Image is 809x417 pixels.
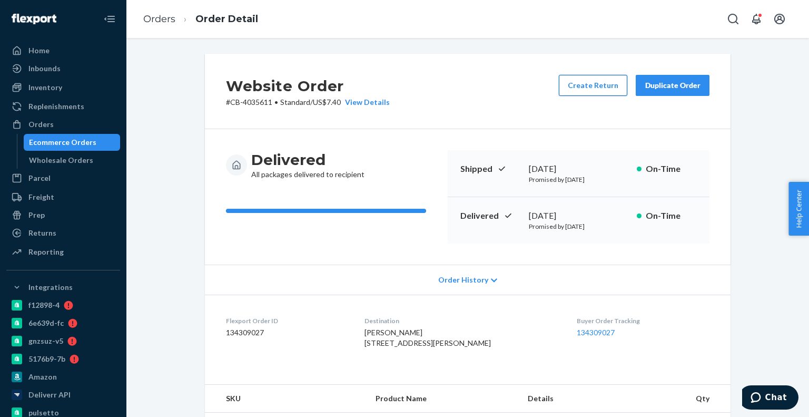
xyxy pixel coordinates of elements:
[6,170,120,187] a: Parcel
[28,119,54,130] div: Orders
[519,385,635,413] th: Details
[280,98,310,106] span: Standard
[28,101,84,112] div: Replenishments
[28,336,63,346] div: gnzsuz-v5
[28,228,56,238] div: Returns
[529,222,628,231] p: Promised by [DATE]
[635,385,731,413] th: Qty
[438,275,488,285] span: Order History
[341,97,390,108] button: View Details
[364,328,491,347] span: [PERSON_NAME] [STREET_ADDRESS][PERSON_NAME]
[529,210,628,222] div: [DATE]
[460,210,520,222] p: Delivered
[6,368,120,385] a: Amazon
[28,318,64,328] div: 6e639d-fc
[742,385,798,412] iframe: Opens a widget where you can chat to one of our agents
[28,192,54,202] div: Freight
[99,8,120,30] button: Close Navigation
[28,82,62,93] div: Inventory
[29,137,96,148] div: Ecommerce Orders
[645,80,701,91] div: Duplicate Order
[646,210,697,222] p: On-Time
[723,8,744,30] button: Open Search Box
[6,42,120,59] a: Home
[274,98,278,106] span: •
[226,327,348,338] dd: 134309027
[226,75,390,97] h2: Website Order
[559,75,627,96] button: Create Return
[143,13,175,25] a: Orders
[29,155,93,166] div: Wholesale Orders
[226,97,390,108] p: # CB-4035611 / US$7.40
[6,189,120,206] a: Freight
[788,182,809,236] button: Help Center
[6,207,120,224] a: Prep
[28,372,57,382] div: Amazon
[646,163,697,175] p: On-Time
[28,45,50,56] div: Home
[195,13,258,25] a: Order Detail
[28,300,60,311] div: f12898-4
[6,116,120,133] a: Orders
[28,247,64,257] div: Reporting
[135,4,267,35] ol: breadcrumbs
[226,316,348,325] dt: Flexport Order ID
[6,297,120,314] a: f12898-4
[28,210,45,220] div: Prep
[251,150,364,169] h3: Delivered
[6,351,120,367] a: 5176b9-7b
[28,63,61,74] div: Inbounds
[577,316,709,325] dt: Buyer Order Tracking
[746,8,767,30] button: Open notifications
[529,163,628,175] div: [DATE]
[364,316,560,325] dt: Destination
[529,175,628,184] p: Promised by [DATE]
[6,315,120,332] a: 6e639d-fc
[6,279,120,296] button: Integrations
[6,79,120,96] a: Inventory
[636,75,709,96] button: Duplicate Order
[24,134,121,151] a: Ecommerce Orders
[460,163,520,175] p: Shipped
[12,14,56,24] img: Flexport logo
[577,328,615,337] a: 134309027
[6,60,120,77] a: Inbounds
[28,354,65,364] div: 5176b9-7b
[367,385,519,413] th: Product Name
[24,152,121,169] a: Wholesale Orders
[205,385,367,413] th: SKU
[6,98,120,115] a: Replenishments
[28,282,73,293] div: Integrations
[6,244,120,260] a: Reporting
[6,333,120,350] a: gnzsuz-v5
[28,390,71,400] div: Deliverr API
[28,173,51,183] div: Parcel
[251,150,364,180] div: All packages delivered to recipient
[6,386,120,403] a: Deliverr API
[769,8,790,30] button: Open account menu
[6,225,120,241] a: Returns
